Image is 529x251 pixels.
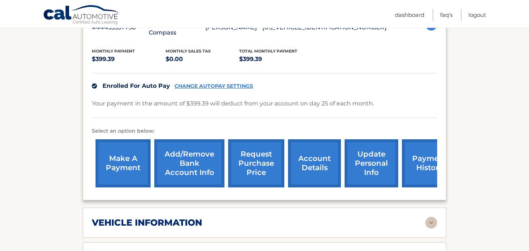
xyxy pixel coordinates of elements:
[239,49,297,54] span: Total Monthly Payment
[440,9,453,21] a: FAQ's
[92,217,202,228] h2: vehicle information
[468,9,486,21] a: Logout
[92,49,135,54] span: Monthly Payment
[96,139,151,187] a: make a payment
[425,217,437,229] img: accordion-rest.svg
[92,98,374,109] p: Your payment in the amount of $399.39 will deduct from your account on day 25 of each month.
[402,139,457,187] a: payment history
[288,139,341,187] a: account details
[154,139,224,187] a: Add/Remove bank account info
[92,127,437,136] p: Select an option below:
[228,139,284,187] a: request purchase price
[166,49,211,54] span: Monthly sales Tax
[395,9,424,21] a: Dashboard
[239,54,313,64] p: $399.39
[43,5,120,26] a: Cal Automotive
[166,54,240,64] p: $0.00
[92,83,97,89] img: check.svg
[92,54,166,64] p: $399.39
[345,139,398,187] a: update personal info
[102,82,170,89] span: Enrolled For Auto Pay
[174,83,253,89] a: CHANGE AUTOPAY SETTINGS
